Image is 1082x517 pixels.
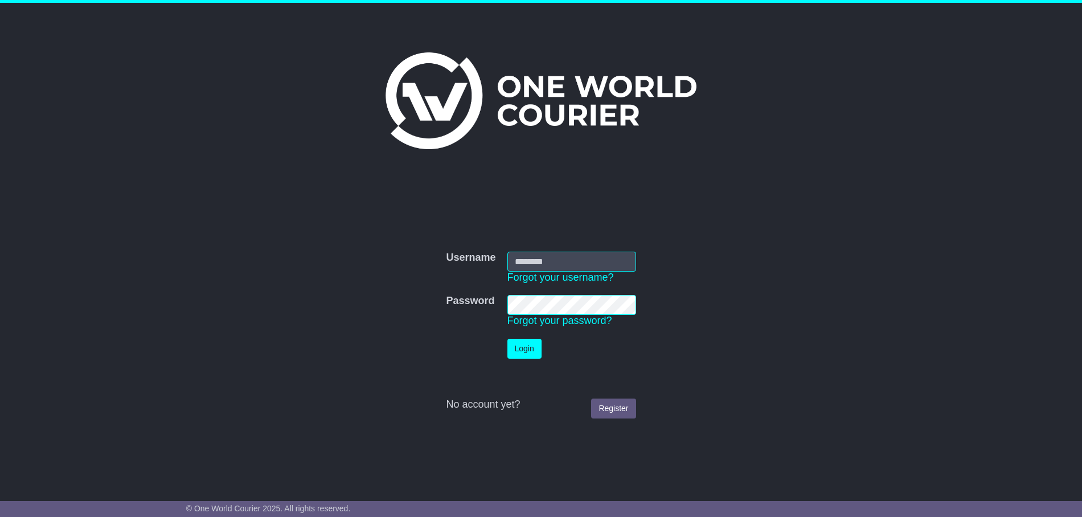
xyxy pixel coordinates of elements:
div: No account yet? [446,399,636,411]
img: One World [386,52,696,149]
span: © One World Courier 2025. All rights reserved. [186,504,351,513]
a: Register [591,399,636,418]
button: Login [507,339,542,359]
label: Password [446,295,494,307]
a: Forgot your username? [507,272,614,283]
label: Username [446,252,495,264]
a: Forgot your password? [507,315,612,326]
